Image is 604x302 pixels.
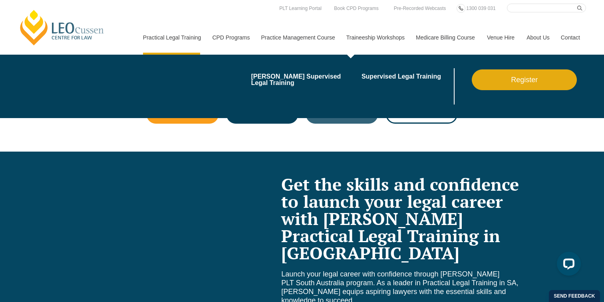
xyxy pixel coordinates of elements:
span: 1300 039 031 [466,6,495,11]
a: Pre-Recorded Webcasts [392,4,448,13]
a: Supervised Legal Training [362,73,452,80]
a: 1300 039 031 [464,4,497,13]
a: CPD Programs [206,20,255,55]
h2: Get the skills and confidence to launch your legal career with [PERSON_NAME] Practical Legal Trai... [281,176,530,262]
a: [PERSON_NAME] Supervised Legal Training [251,73,356,86]
a: Venue Hire [481,20,521,55]
iframe: LiveChat chat widget [550,249,584,282]
a: Register [472,69,577,90]
a: Book CPD Programs [332,4,380,13]
a: PLT Learning Portal [277,4,324,13]
a: Practical Legal Training [137,20,207,55]
a: Contact [555,20,586,55]
a: Medicare Billing Course [410,20,481,55]
a: About Us [521,20,555,55]
a: Traineeship Workshops [340,20,410,55]
a: [PERSON_NAME] Centre for Law [18,9,106,46]
a: Practice Management Course [255,20,340,55]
